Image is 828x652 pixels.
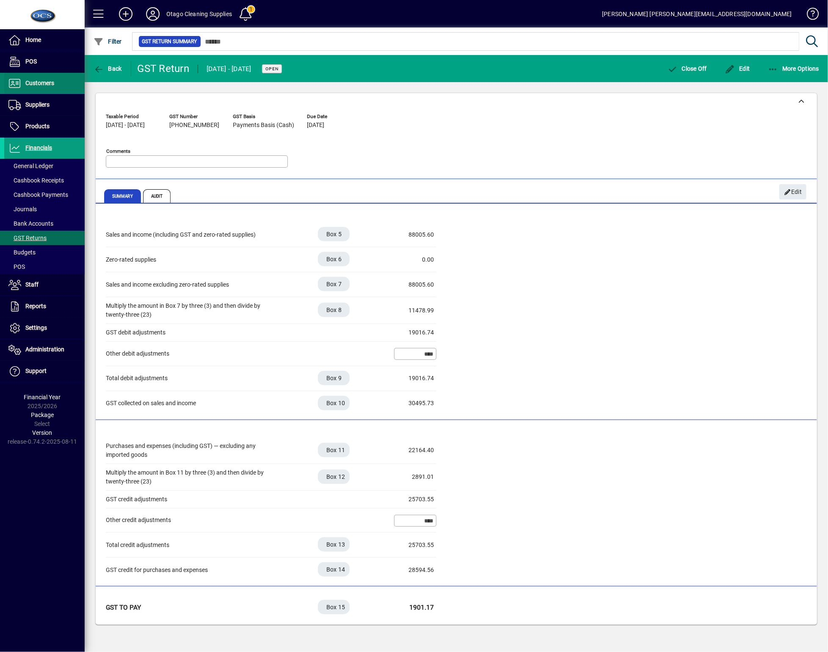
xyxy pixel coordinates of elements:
span: General Ledger [8,163,53,169]
span: Back [94,65,122,72]
div: 0.00 [392,255,434,264]
span: Budgets [8,249,36,256]
span: Package [31,412,54,418]
span: Journals [8,206,37,213]
div: 11478.99 [392,306,434,315]
span: Products [25,123,50,130]
div: GST To pay [106,603,275,613]
div: GST collected on sales and income [106,399,275,408]
span: Edit [784,185,802,199]
div: GST credit for purchases and expenses [106,566,275,575]
a: Knowledge Base [800,2,817,29]
span: Filter [94,38,122,45]
span: Box 11 [326,446,345,454]
a: Staff [4,274,85,296]
button: More Options [766,61,822,76]
a: Customers [4,73,85,94]
span: Reports [25,303,46,309]
span: Due Date [307,114,358,119]
button: Profile [139,6,166,22]
a: Support [4,361,85,382]
span: [DATE] - [DATE] [106,122,145,129]
span: Box 13 [326,540,345,549]
a: Administration [4,339,85,360]
a: Cashbook Receipts [4,173,85,188]
a: Reports [4,296,85,317]
span: Box 8 [326,306,342,314]
span: Administration [25,346,64,353]
div: GST Return [138,62,190,75]
a: Products [4,116,85,137]
div: Other credit adjustments [106,516,275,525]
div: Zero-rated supplies [106,255,275,264]
span: Version [33,429,52,436]
a: Home [4,30,85,51]
app-page-header-button: Back [85,61,131,76]
span: Cashbook Receipts [8,177,64,184]
div: [DATE] - [DATE] [207,62,251,76]
span: Box 6 [326,255,342,263]
span: Summary [104,189,141,203]
a: Settings [4,318,85,339]
div: Total credit adjustments [106,541,275,550]
span: Support [25,367,47,374]
div: 19016.74 [392,328,434,337]
div: Otago Cleaning Supplies [166,7,232,21]
span: Box 10 [326,399,345,407]
div: GST credit adjustments [106,495,275,504]
span: Box 7 [326,280,342,288]
span: Customers [25,80,54,86]
div: 88005.60 [392,280,434,289]
div: 25703.55 [392,495,434,504]
div: Multiply the amount in Box 11 by three (3) and then divide by twenty-three (23) [106,468,275,486]
a: GST Returns [4,231,85,245]
span: GST Returns [8,235,47,241]
span: Staff [25,281,39,288]
span: More Options [768,65,820,72]
span: GST Return Summary [142,37,197,46]
span: Financials [25,144,52,151]
div: GST debit adjustments [106,328,275,337]
span: Home [25,36,41,43]
span: POS [8,263,25,270]
button: Add [112,6,139,22]
span: Box 9 [326,374,342,382]
div: 25703.55 [392,541,434,550]
a: Bank Accounts [4,216,85,231]
div: 28594.56 [392,566,434,575]
a: Budgets [4,245,85,260]
button: Filter [91,34,124,49]
span: Payments Basis (Cash) [233,122,294,129]
span: Box 14 [326,565,345,574]
span: Audit [143,189,171,203]
div: Purchases and expenses (including GST) — excluding any imported goods [106,442,275,459]
a: General Ledger [4,159,85,173]
span: Suppliers [25,101,50,108]
span: GST Number [169,114,220,119]
span: Box 15 [326,603,345,611]
div: 1901.17 [392,603,434,613]
mat-label: Comments [106,148,130,154]
span: Box 5 [326,230,342,238]
a: POS [4,51,85,72]
span: Financial Year [24,394,61,401]
span: Cashbook Payments [8,191,68,198]
button: Edit [723,61,752,76]
div: 2891.01 [392,472,434,481]
div: Other debit adjustments [106,349,275,358]
a: Suppliers [4,94,85,116]
span: GST Basis [233,114,294,119]
div: 88005.60 [392,230,434,239]
a: Cashbook Payments [4,188,85,202]
span: Edit [725,65,750,72]
span: POS [25,58,37,65]
div: 22164.40 [392,446,434,455]
div: Total debit adjustments [106,374,275,383]
span: Open [265,66,279,72]
span: Box 12 [326,472,345,481]
div: 30495.73 [392,399,434,408]
div: Sales and income (including GST and zero-rated supplies) [106,230,275,239]
span: Bank Accounts [8,220,53,227]
div: Multiply the amount in Box 7 by three (3) and then divide by twenty-three (23) [106,301,275,319]
div: Sales and income excluding zero-rated supplies [106,280,275,289]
